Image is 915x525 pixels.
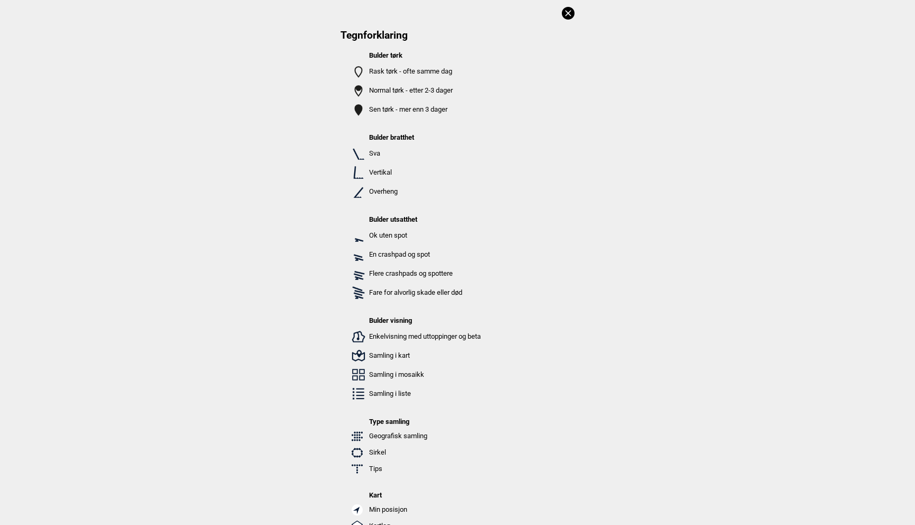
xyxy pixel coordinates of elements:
p: Overheng [369,186,482,197]
p: Flere crashpads og spottere [369,268,482,279]
p: Fare for alvorlig skade eller død [369,287,482,298]
p: Sirkel [369,447,482,458]
strong: Bulder visning [369,316,412,324]
p: Sva [369,148,482,159]
p: Samling i kart [369,350,482,361]
p: Min posisjon [369,504,482,515]
p: Samling i mosaikk [369,369,482,380]
strong: Bulder utsatthet [369,215,417,223]
strong: Type samling [369,418,409,426]
strong: Kart [369,491,382,499]
p: En crashpad og spot [369,249,482,260]
p: Rask tørk - ofte samme dag [369,66,482,77]
span: Tegnforklaring [340,29,408,41]
p: Tips [369,464,482,474]
p: Sen tørk - mer enn 3 dager [369,104,482,115]
strong: Bulder tørk [369,51,402,59]
p: Enkelvisning med uttoppinger og beta [369,331,482,342]
p: Vertikal [369,167,482,178]
strong: Bulder bratthet [369,133,414,141]
p: Geografisk samling [369,431,482,441]
p: Normal tørk - etter 2-3 dager [369,85,482,96]
p: Ok uten spot [369,230,482,241]
p: Samling i liste [369,388,482,399]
